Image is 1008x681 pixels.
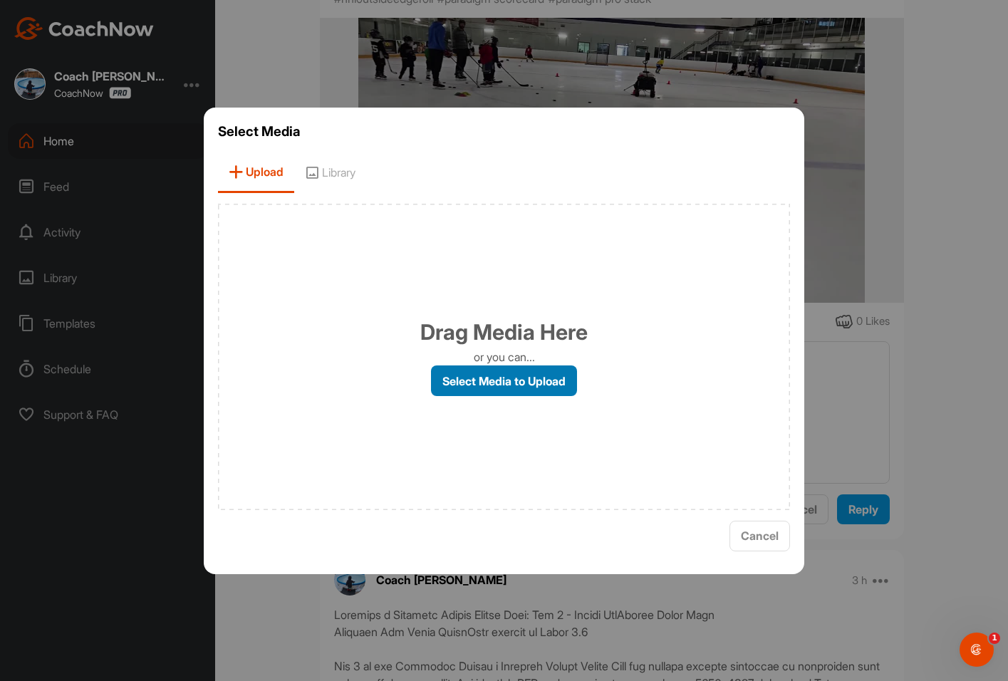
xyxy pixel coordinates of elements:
h3: Select Media [218,122,791,142]
label: Select Media to Upload [431,365,577,396]
iframe: Intercom live chat [960,633,994,667]
button: Cancel [729,521,790,551]
span: Upload [218,152,294,193]
span: 1 [989,633,1000,644]
span: Cancel [741,529,779,543]
span: Library [294,152,366,193]
h1: Drag Media Here [420,316,588,348]
p: or you can... [474,348,535,365]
